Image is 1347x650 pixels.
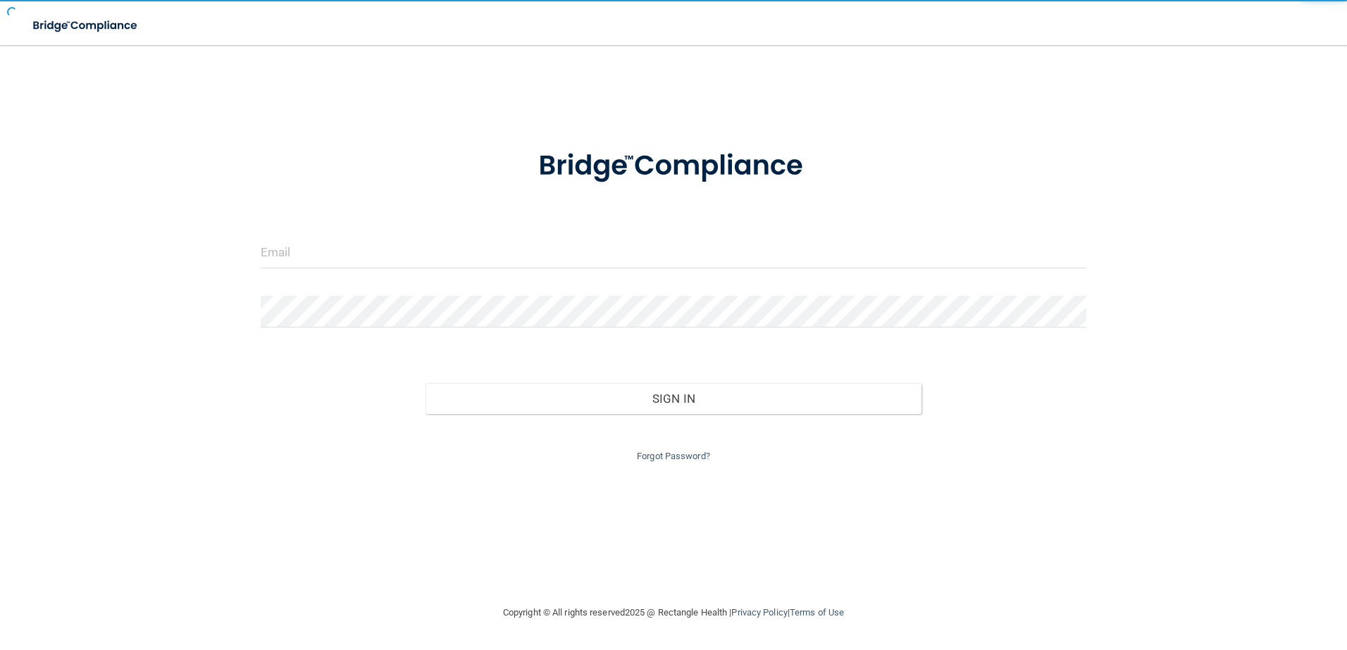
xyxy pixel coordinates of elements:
input: Email [261,237,1087,268]
img: bridge_compliance_login_screen.278c3ca4.svg [21,11,151,40]
a: Forgot Password? [637,451,710,461]
a: Privacy Policy [731,607,787,618]
button: Sign In [426,383,921,414]
img: bridge_compliance_login_screen.278c3ca4.svg [509,130,838,203]
a: Terms of Use [790,607,844,618]
div: Copyright © All rights reserved 2025 @ Rectangle Health | | [416,590,931,635]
